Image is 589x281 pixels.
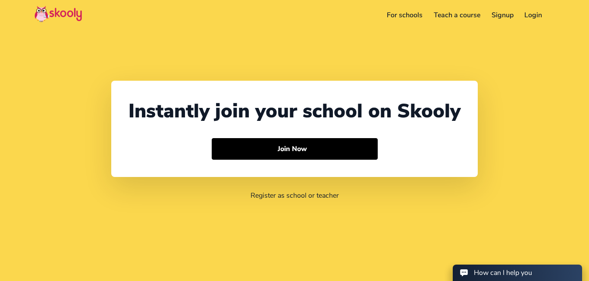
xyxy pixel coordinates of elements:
button: Join Now [212,138,378,160]
div: Instantly join your school on Skooly [128,98,461,124]
img: Skooly [34,6,82,22]
a: Register as school or teacher [251,191,339,200]
a: Teach a course [428,8,486,22]
a: For schools [382,8,429,22]
a: Login [519,8,548,22]
a: Signup [486,8,519,22]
